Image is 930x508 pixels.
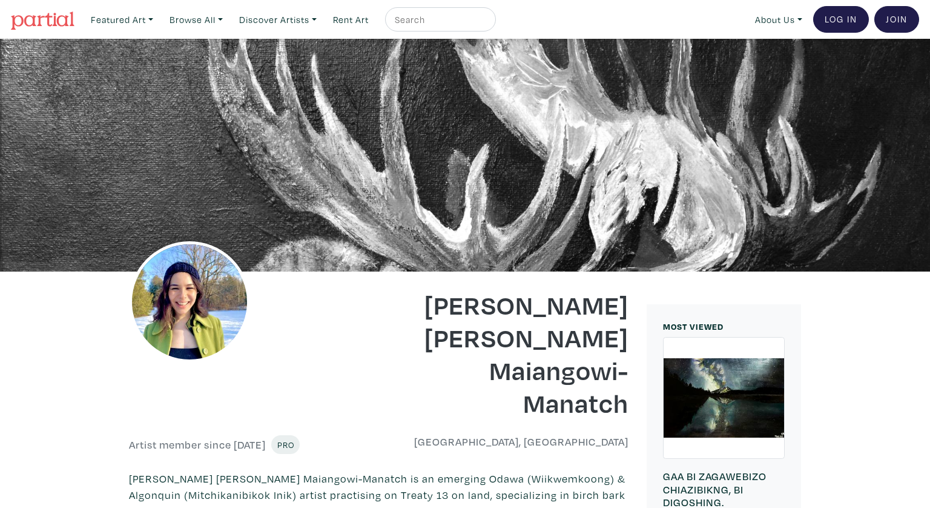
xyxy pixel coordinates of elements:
[874,6,919,33] a: Join
[750,7,808,32] a: About Us
[129,241,250,363] img: phpThumb.php
[164,7,228,32] a: Browse All
[663,321,724,332] small: MOST VIEWED
[388,288,629,419] h1: [PERSON_NAME] [PERSON_NAME] Maiangowi-Manatch
[129,438,266,452] h6: Artist member since [DATE]
[388,435,629,449] h6: [GEOGRAPHIC_DATA], [GEOGRAPHIC_DATA]
[328,7,374,32] a: Rent Art
[234,7,322,32] a: Discover Artists
[813,6,869,33] a: Log In
[277,439,294,450] span: Pro
[394,12,484,27] input: Search
[85,7,159,32] a: Featured Art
